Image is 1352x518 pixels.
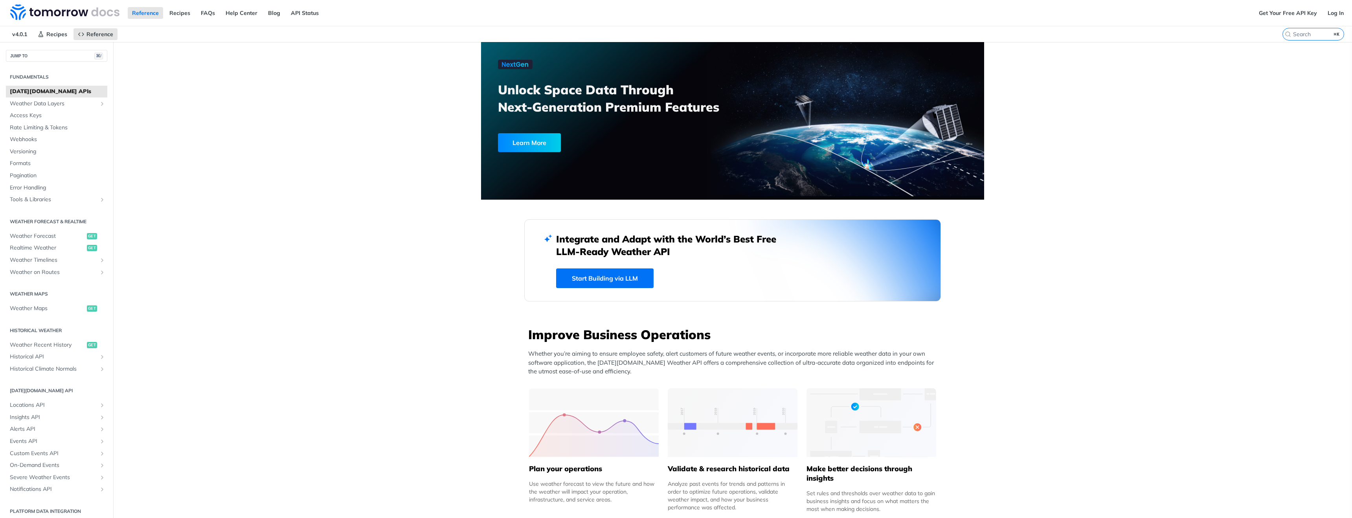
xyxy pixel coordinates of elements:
[10,196,97,204] span: Tools & Libraries
[10,112,105,119] span: Access Keys
[10,256,97,264] span: Weather Timelines
[6,50,107,62] button: JUMP TO⌘/
[46,31,67,38] span: Recipes
[99,438,105,445] button: Show subpages for Events API
[10,341,85,349] span: Weather Recent History
[498,133,693,152] a: Learn More
[10,232,85,240] span: Weather Forecast
[73,28,118,40] a: Reference
[99,197,105,203] button: Show subpages for Tools & Libraries
[528,326,941,343] h3: Improve Business Operations
[10,401,97,409] span: Locations API
[10,268,97,276] span: Weather on Routes
[6,303,107,314] a: Weather Mapsget
[87,305,97,312] span: get
[6,122,107,134] a: Rate Limiting & Tokens
[6,230,107,242] a: Weather Forecastget
[556,233,788,258] h2: Integrate and Adapt with the World’s Best Free LLM-Ready Weather API
[94,53,103,59] span: ⌘/
[6,86,107,97] a: [DATE][DOMAIN_NAME] APIs
[6,158,107,169] a: Formats
[6,483,107,495] a: Notifications APIShow subpages for Notifications API
[99,354,105,360] button: Show subpages for Historical API
[6,182,107,194] a: Error Handling
[99,366,105,372] button: Show subpages for Historical Climate Normals
[1323,7,1348,19] a: Log In
[668,464,797,474] h5: Validate & research historical data
[6,266,107,278] a: Weather on RoutesShow subpages for Weather on Routes
[10,160,105,167] span: Formats
[529,388,659,457] img: 39565e8-group-4962x.svg
[498,133,561,152] div: Learn More
[99,414,105,421] button: Show subpages for Insights API
[87,245,97,251] span: get
[10,353,97,361] span: Historical API
[99,101,105,107] button: Show subpages for Weather Data Layers
[10,172,105,180] span: Pagination
[87,233,97,239] span: get
[6,339,107,351] a: Weather Recent Historyget
[529,464,659,474] h5: Plan your operations
[528,349,941,376] p: Whether you’re aiming to ensure employee safety, alert customers of future weather events, or inc...
[6,194,107,206] a: Tools & LibrariesShow subpages for Tools & Libraries
[10,305,85,312] span: Weather Maps
[99,257,105,263] button: Show subpages for Weather Timelines
[10,244,85,252] span: Realtime Weather
[33,28,72,40] a: Recipes
[6,218,107,225] h2: Weather Forecast & realtime
[264,7,285,19] a: Blog
[10,365,97,373] span: Historical Climate Normals
[6,411,107,423] a: Insights APIShow subpages for Insights API
[10,148,105,156] span: Versioning
[10,474,97,481] span: Severe Weather Events
[6,351,107,363] a: Historical APIShow subpages for Historical API
[128,7,163,19] a: Reference
[99,426,105,432] button: Show subpages for Alerts API
[1332,30,1342,38] kbd: ⌘K
[87,342,97,348] span: get
[99,486,105,492] button: Show subpages for Notifications API
[498,81,741,116] h3: Unlock Space Data Through Next-Generation Premium Features
[6,508,107,515] h2: Platform DATA integration
[6,459,107,471] a: On-Demand EventsShow subpages for On-Demand Events
[99,402,105,408] button: Show subpages for Locations API
[10,88,105,96] span: [DATE][DOMAIN_NAME] APIs
[99,462,105,468] button: Show subpages for On-Demand Events
[10,437,97,445] span: Events API
[6,399,107,411] a: Locations APIShow subpages for Locations API
[10,425,97,433] span: Alerts API
[8,28,31,40] span: v4.0.1
[99,474,105,481] button: Show subpages for Severe Weather Events
[10,450,97,457] span: Custom Events API
[10,184,105,192] span: Error Handling
[6,448,107,459] a: Custom Events APIShow subpages for Custom Events API
[10,100,97,108] span: Weather Data Layers
[221,7,262,19] a: Help Center
[10,124,105,132] span: Rate Limiting & Tokens
[6,254,107,266] a: Weather TimelinesShow subpages for Weather Timelines
[10,413,97,421] span: Insights API
[6,472,107,483] a: Severe Weather EventsShow subpages for Severe Weather Events
[99,269,105,276] button: Show subpages for Weather on Routes
[529,480,659,503] div: Use weather forecast to view the future and how the weather will impact your operation, infrastru...
[806,388,936,457] img: a22d113-group-496-32x.svg
[6,290,107,298] h2: Weather Maps
[10,4,119,20] img: Tomorrow.io Weather API Docs
[99,450,105,457] button: Show subpages for Custom Events API
[6,170,107,182] a: Pagination
[556,268,654,288] a: Start Building via LLM
[6,146,107,158] a: Versioning
[6,327,107,334] h2: Historical Weather
[86,31,113,38] span: Reference
[10,461,97,469] span: On-Demand Events
[6,110,107,121] a: Access Keys
[498,60,533,69] img: NextGen
[287,7,323,19] a: API Status
[10,485,97,493] span: Notifications API
[6,134,107,145] a: Webhooks
[6,242,107,254] a: Realtime Weatherget
[6,423,107,435] a: Alerts APIShow subpages for Alerts API
[165,7,195,19] a: Recipes
[6,387,107,394] h2: [DATE][DOMAIN_NAME] API
[806,489,936,513] div: Set rules and thresholds over weather data to gain business insights and focus on what matters th...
